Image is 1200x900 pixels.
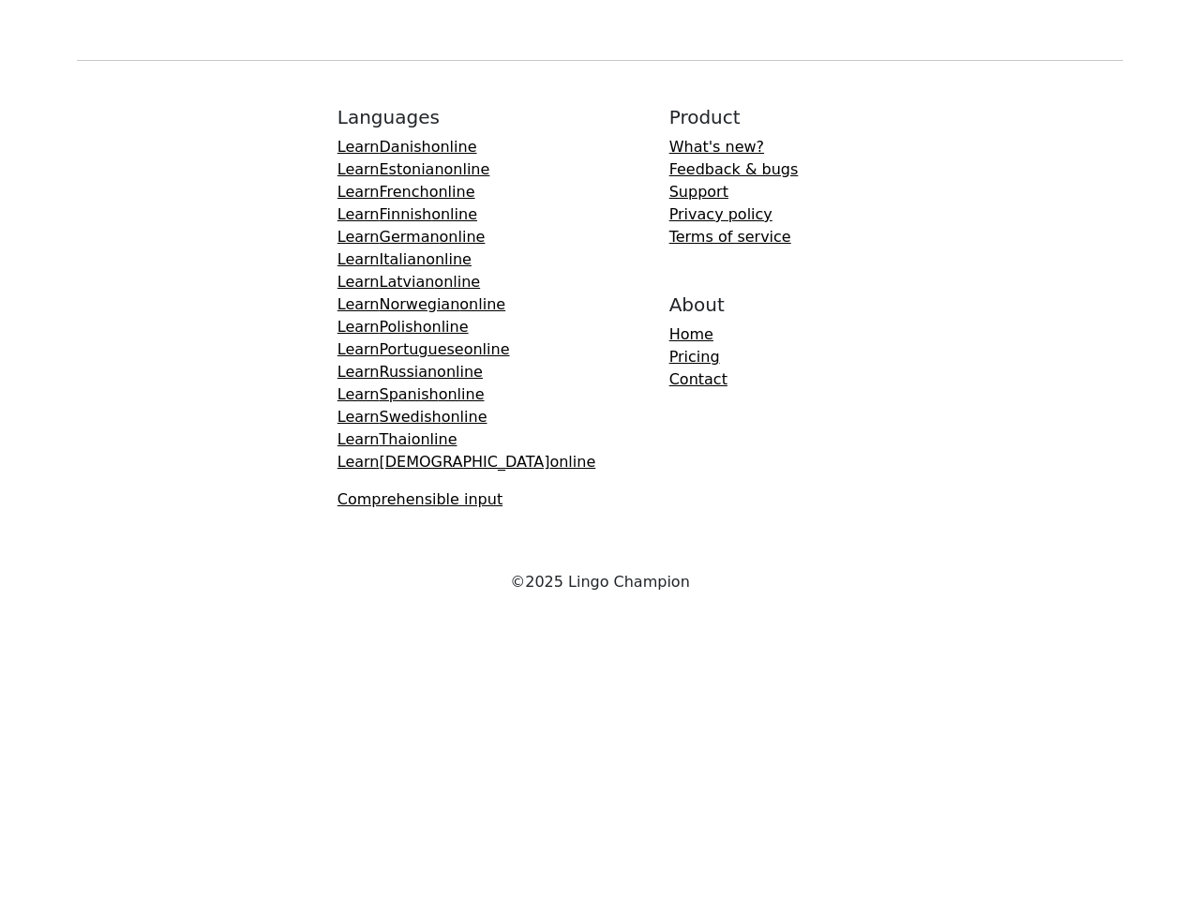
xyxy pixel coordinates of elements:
a: LearnNorwegianonline [337,295,505,313]
a: LearnGermanonline [337,228,486,246]
h5: Languages [337,106,595,128]
a: Learn[DEMOGRAPHIC_DATA]online [337,453,595,471]
a: Privacy policy [669,205,772,223]
a: LearnPortugueseonline [337,340,510,358]
a: Contact [669,370,727,388]
a: LearnSwedishonline [337,408,487,426]
a: LearnPolishonline [337,318,469,336]
a: Home [669,325,713,343]
h5: About [669,293,799,316]
a: LearnItalianonline [337,250,472,268]
h5: Product [669,106,799,128]
a: Comprehensible input [337,490,502,508]
a: LearnRussianonline [337,363,483,381]
a: LearnLatvianonline [337,273,480,291]
a: Support [669,183,728,201]
a: LearnSpanishonline [337,385,485,403]
a: Pricing [669,348,720,366]
div: © 2025 Lingo Champion [66,571,1134,593]
a: What's new? [669,138,764,156]
a: LearnThaionline [337,430,457,448]
a: LearnEstonianonline [337,160,490,178]
a: LearnFinnishonline [337,205,477,223]
a: LearnDanishonline [337,138,477,156]
a: Terms of service [669,228,791,246]
a: Feedback & bugs [669,160,799,178]
a: LearnFrenchonline [337,183,475,201]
